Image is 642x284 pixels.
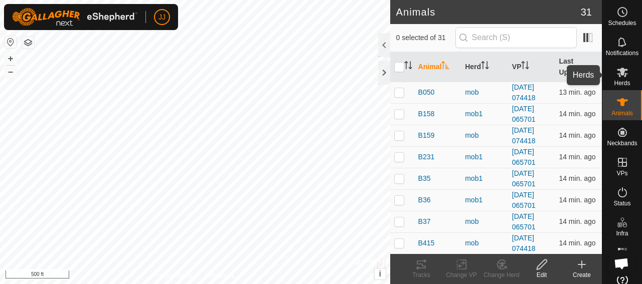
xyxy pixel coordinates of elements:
[512,234,536,252] a: [DATE] 074418
[418,152,435,162] span: B231
[616,170,627,176] span: VPs
[608,20,636,26] span: Schedules
[522,270,562,279] div: Edit
[555,52,602,82] th: Last Updated
[512,126,536,145] a: [DATE] 074418
[521,63,529,71] p-sorticon: Activate to sort
[512,212,536,231] a: [DATE] 065701
[613,200,630,206] span: Status
[465,130,504,141] div: mob
[559,196,595,204] span: Sep 17, 2025, 2:34 PM
[607,140,637,146] span: Neckbands
[418,130,435,141] span: B159
[418,173,431,184] span: B35
[375,268,386,279] button: i
[418,109,435,119] span: B158
[465,152,504,162] div: mob1
[465,216,504,227] div: mob
[611,110,633,116] span: Animals
[401,270,441,279] div: Tracks
[606,50,638,56] span: Notifications
[441,63,449,71] p-sorticon: Activate to sort
[559,88,595,96] span: Sep 17, 2025, 2:34 PM
[481,270,522,279] div: Change Herd
[512,83,536,102] a: [DATE] 074418
[155,271,193,280] a: Privacy Policy
[559,239,595,247] span: Sep 17, 2025, 2:34 PM
[608,250,635,277] div: Open chat
[581,5,592,20] span: 31
[559,153,595,161] span: Sep 17, 2025, 2:34 PM
[512,169,536,188] a: [DATE] 065701
[559,217,595,225] span: Sep 17, 2025, 2:33 PM
[414,52,461,82] th: Animal
[616,230,628,236] span: Infra
[562,270,602,279] div: Create
[465,238,504,248] div: mob
[396,33,455,43] span: 0 selected of 31
[418,195,431,205] span: B36
[512,191,536,209] a: [DATE] 065701
[455,27,577,48] input: Search (S)
[418,87,435,98] span: B050
[461,52,508,82] th: Herd
[404,63,412,71] p-sorticon: Activate to sort
[512,148,536,166] a: [DATE] 065701
[508,52,555,82] th: VP
[418,238,435,248] span: B415
[379,269,381,278] span: i
[481,63,489,71] p-sorticon: Activate to sort
[465,109,504,119] div: mob1
[465,87,504,98] div: mob
[465,173,504,184] div: mob1
[158,12,166,23] span: JJ
[512,105,536,123] a: [DATE] 065701
[441,270,481,279] div: Change VP
[559,174,595,182] span: Sep 17, 2025, 2:34 PM
[5,53,17,65] button: +
[559,131,595,139] span: Sep 17, 2025, 2:33 PM
[205,271,234,280] a: Contact Us
[5,66,17,78] button: –
[587,68,595,76] p-sorticon: Activate to sort
[418,216,431,227] span: B37
[614,80,630,86] span: Herds
[396,6,581,18] h2: Animals
[559,110,595,118] span: Sep 17, 2025, 2:33 PM
[465,195,504,205] div: mob1
[5,36,17,48] button: Reset Map
[22,37,34,49] button: Map Layers
[12,8,137,26] img: Gallagher Logo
